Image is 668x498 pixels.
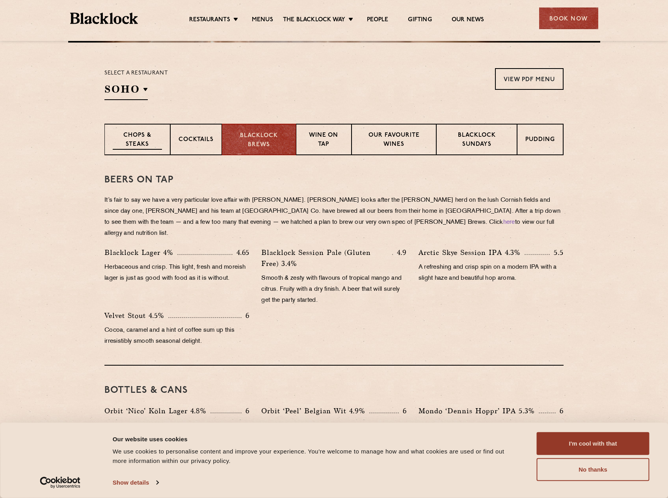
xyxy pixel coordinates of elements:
[408,16,432,25] a: Gifting
[399,406,407,416] p: 6
[189,16,230,25] a: Restaurants
[104,405,210,416] p: Orbit ‘Nico’ Köln Lager 4.8%
[445,131,509,150] p: Blacklock Sundays
[503,219,515,225] a: here
[104,195,564,239] p: It’s fair to say we have a very particular love affair with [PERSON_NAME]. [PERSON_NAME] looks af...
[419,405,539,416] p: Mondo ‘Dennis Hoppr’ IPA 5.3%
[104,82,148,100] h2: SOHO
[261,420,406,442] p: A soft, light bodied and moreish wheat beer. Another tasty brew from the Orbit crew
[230,132,288,149] p: Blacklock Brews
[104,262,249,284] p: Herbaceous and crisp. This light, fresh and moreish lager is just as good with food as it is with...
[113,131,162,150] p: Chops & Steaks
[104,310,168,321] p: Velvet Stout 4.5%
[360,131,428,150] p: Our favourite wines
[367,16,388,25] a: People
[242,310,249,321] p: 6
[242,406,249,416] p: 6
[26,477,95,489] a: Usercentrics Cookiebot - opens in a new window
[113,447,519,466] div: We use cookies to personalise content and improve your experience. You're welcome to manage how a...
[419,247,525,258] p: Arctic Skye Session IPA 4.3%
[261,273,406,306] p: Smooth & zesty with flavours of tropical mango and citrus. Fruity with a dry finish. A beer that ...
[104,325,249,347] p: Cocoa, caramel and a hint of coffee sum up this irresistibly smooth seasonal delight.
[556,406,564,416] p: 6
[113,434,519,444] div: Our website uses cookies
[70,13,138,24] img: BL_Textured_Logo-footer-cropped.svg
[537,432,649,455] button: I'm cool with that
[495,68,564,90] a: View PDF Menu
[104,247,177,258] p: Blacklock Lager 4%
[104,175,564,185] h3: Beers on tap
[525,136,555,145] p: Pudding
[550,247,564,258] p: 5.5
[233,247,249,258] p: 4.65
[393,247,407,258] p: 4.9
[304,131,343,150] p: Wine on Tap
[419,262,564,284] p: A refreshing and crisp spin on a modern IPA with a slight haze and beautiful hop aroma.
[537,458,649,481] button: No thanks
[261,405,369,416] p: Orbit ‘Peel’ Belgian Wit 4.9%
[419,420,564,442] p: West Coast style IPA, brewed across the river in [GEOGRAPHIC_DATA]
[113,477,158,489] a: Show details
[104,385,564,396] h3: BOTTLES & CANS
[283,16,345,25] a: The Blacklock Way
[104,420,249,442] p: Gluten free, crisp, clean and brewed in [GEOGRAPHIC_DATA], [GEOGRAPHIC_DATA]
[539,7,598,29] div: Book Now
[252,16,273,25] a: Menus
[452,16,484,25] a: Our News
[261,247,392,269] p: Blacklock Session Pale (Gluten Free) 3.4%
[104,68,168,78] p: Select a restaurant
[179,136,214,145] p: Cocktails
